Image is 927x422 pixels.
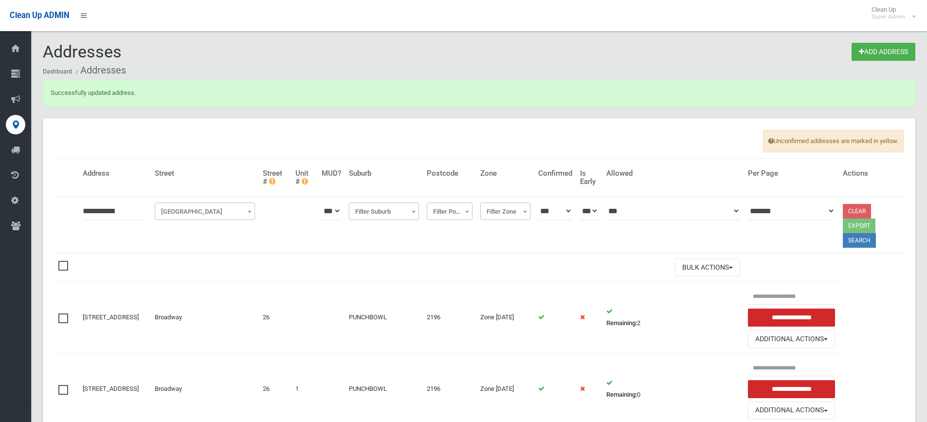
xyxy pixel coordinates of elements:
h4: Unit # [295,169,314,185]
td: Broadway [151,282,259,353]
a: Add Address [852,43,915,61]
strong: Remaining: [606,319,637,327]
li: Addresses [73,61,126,79]
small: Super Admin [872,13,905,20]
a: Dashboard [43,68,72,75]
h4: Street [155,169,255,178]
a: [STREET_ADDRESS] [83,313,139,321]
h4: Address [83,169,147,178]
td: 26 [259,282,291,353]
h4: MUD? [322,169,341,178]
span: Clean Up [867,6,915,20]
span: Filter Suburb [349,202,419,220]
td: Zone [DATE] [476,282,534,353]
td: 2196 [423,282,476,353]
span: Clean Up ADMIN [10,11,69,20]
h4: Postcode [427,169,473,178]
button: Export [843,219,875,233]
span: Filter Suburb [351,205,417,219]
button: Additional Actions [748,402,835,420]
div: Successfully updated address. [43,79,915,107]
a: [STREET_ADDRESS] [83,385,139,392]
span: Filter Street [155,202,255,220]
td: 2 [602,282,744,353]
span: Unconfirmed addresses are marked in yellow. [763,130,904,152]
span: Filter Postcode [429,205,470,219]
button: Search [843,233,876,248]
span: Filter Street [157,205,253,219]
h4: Zone [480,169,530,178]
h4: Confirmed [538,169,572,178]
h4: Suburb [349,169,419,178]
h4: Street # [263,169,288,185]
h4: Allowed [606,169,740,178]
span: Filter Zone [480,202,530,220]
h4: Per Page [748,169,835,178]
h4: Is Early [580,169,599,185]
span: Filter Zone [483,205,528,219]
td: PUNCHBOWL [345,282,423,353]
h4: Actions [843,169,900,178]
a: Clear [843,204,871,219]
button: Additional Actions [748,330,835,348]
span: Filter Postcode [427,202,473,220]
span: Addresses [43,42,122,61]
strong: Remaining: [606,391,637,398]
button: Bulk Actions [675,258,740,276]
